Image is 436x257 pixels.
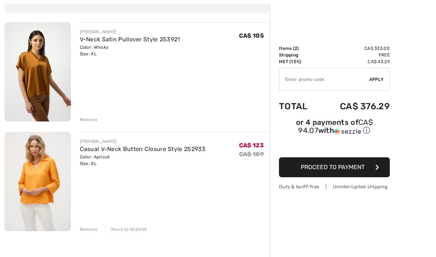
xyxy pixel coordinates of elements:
[279,94,319,119] td: Total
[319,52,390,58] td: Free
[279,183,390,190] div: Duty & tariff-free | Uninterrupted shipping
[279,157,390,177] button: Proceed to Payment
[80,138,206,145] div: [PERSON_NAME]
[80,36,180,43] a: V-Neck Satin Pullover Style 253921
[319,58,390,65] td: CA$ 43.29
[239,142,264,149] span: CA$ 123
[105,226,147,233] div: Move to Wishlist
[298,118,373,135] span: CA$ 94.07
[279,138,390,155] iframe: PayPal-paypal
[369,76,384,83] span: Apply
[239,151,264,158] s: CA$ 189
[294,46,297,51] span: 2
[334,128,361,135] img: Sezzle
[239,32,264,39] span: CA$ 105
[4,22,71,121] img: V-Neck Satin Pullover Style 253921
[279,119,390,136] div: or 4 payments of with
[279,52,319,58] td: Shipping
[80,145,206,153] a: Casual V-Neck Button Closure Style 252933
[80,154,206,167] div: Color: Apricot Size: XL
[80,116,98,123] div: Remove
[319,45,390,52] td: CA$ 333.00
[279,58,319,65] td: HST (13%)
[279,68,369,90] input: Promo code
[80,44,180,57] div: Color: Whisky Size: XL
[80,226,98,233] div: Remove
[279,119,390,138] div: or 4 payments ofCA$ 94.07withSezzle Click to learn more about Sezzle
[80,28,180,35] div: [PERSON_NAME]
[301,164,365,171] span: Proceed to Payment
[4,132,71,231] img: Casual V-Neck Button Closure Style 252933
[319,94,390,119] td: CA$ 376.29
[279,45,319,52] td: Items ( )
